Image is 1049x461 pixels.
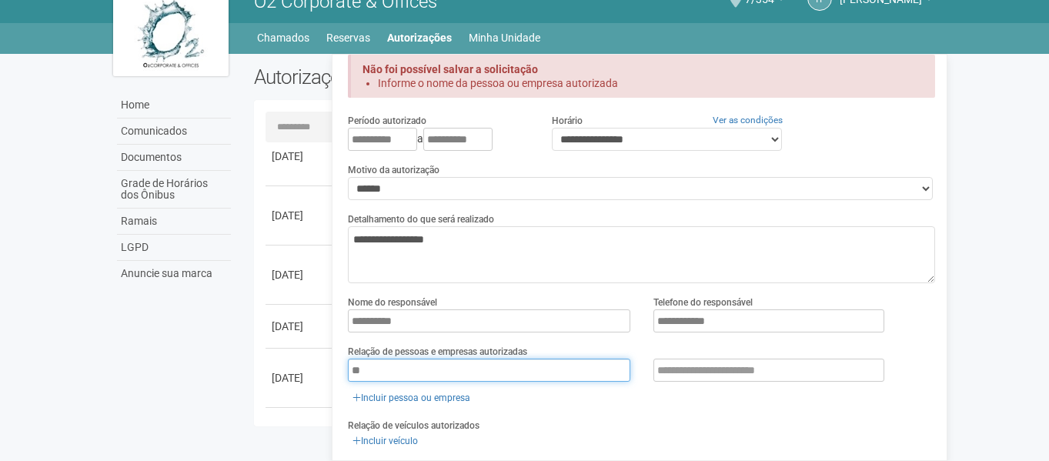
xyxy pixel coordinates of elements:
[117,171,231,209] a: Grade de Horários dos Ônibus
[469,27,540,48] a: Minha Unidade
[117,145,231,171] a: Documentos
[348,128,528,151] div: a
[387,27,452,48] a: Autorizações
[117,235,231,261] a: LGPD
[348,114,426,128] label: Período autorizado
[348,212,494,226] label: Detalhamento do que será realizado
[117,209,231,235] a: Ramais
[272,319,329,334] div: [DATE]
[117,261,231,286] a: Anuncie sua marca
[713,115,783,125] a: Ver as condições
[257,27,309,48] a: Chamados
[362,63,538,75] strong: Não foi possível salvar a solicitação
[552,114,583,128] label: Horário
[117,119,231,145] a: Comunicados
[272,370,329,386] div: [DATE]
[348,296,437,309] label: Nome do responsável
[348,345,527,359] label: Relação de pessoas e empresas autorizadas
[378,76,908,90] li: Informe o nome da pessoa ou empresa autorizada
[348,433,423,449] a: Incluir veículo
[117,92,231,119] a: Home
[348,163,439,177] label: Motivo da autorização
[348,419,479,433] label: Relação de veículos autorizados
[653,296,753,309] label: Telefone do responsável
[348,389,475,406] a: Incluir pessoa ou empresa
[326,27,370,48] a: Reservas
[272,267,329,282] div: [DATE]
[254,65,583,89] h2: Autorizações
[272,208,329,223] div: [DATE]
[272,149,329,164] div: [DATE]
